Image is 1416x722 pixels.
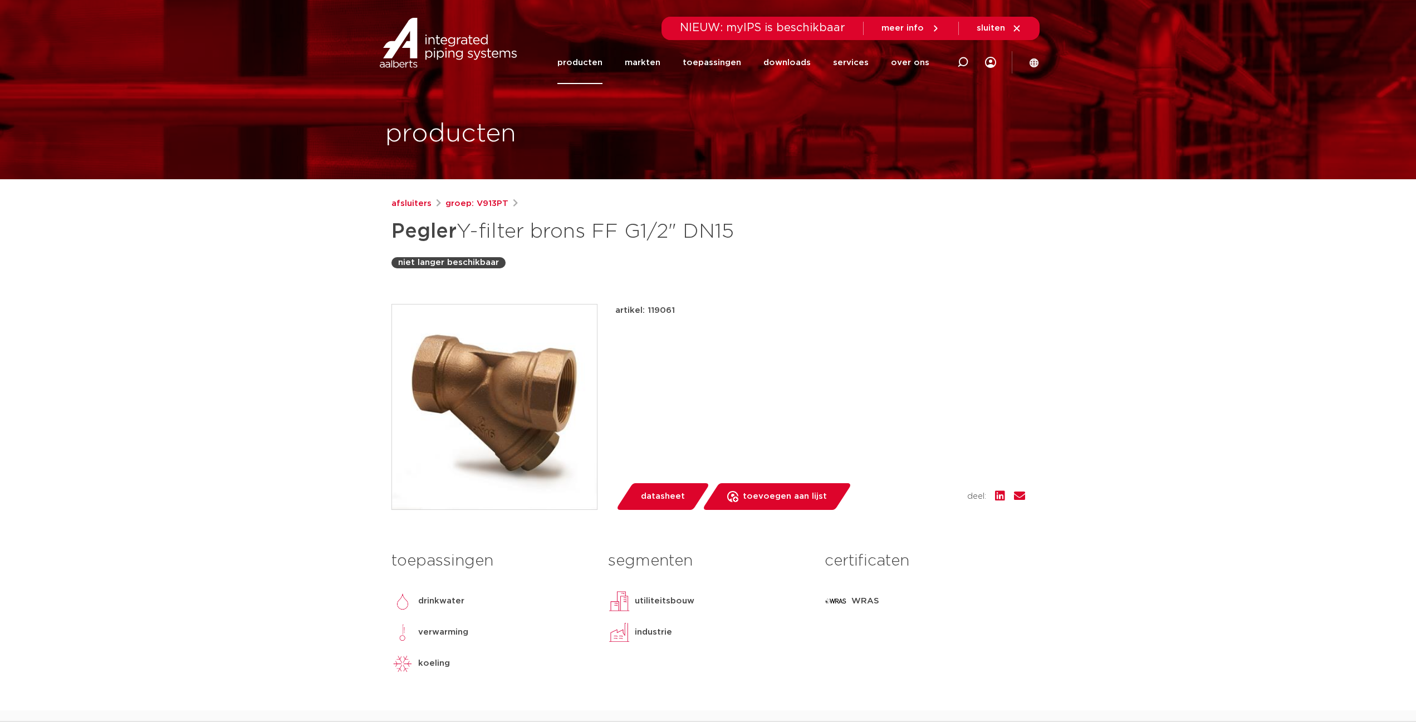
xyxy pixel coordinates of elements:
h3: segmenten [608,550,808,572]
p: industrie [635,626,672,639]
img: Product Image for Pegler Y-filter brons FF G1/2" DN15 [392,304,597,509]
img: WRAS [825,590,847,612]
img: drinkwater [391,590,414,612]
strong: Pegler [391,222,457,242]
img: koeling [391,652,414,675]
a: toepassingen [683,41,741,84]
span: sluiten [977,24,1005,32]
a: producten [557,41,602,84]
p: artikel: 119061 [615,304,675,317]
span: datasheet [641,488,685,505]
span: NIEUW: myIPS is beschikbaar [680,22,845,33]
span: deel: [967,490,986,503]
span: meer info [881,24,924,32]
h1: producten [385,116,516,152]
h1: Y-filter brons FF G1/2" DN15 [391,215,810,248]
a: sluiten [977,23,1022,33]
a: over ons [891,41,929,84]
p: niet langer beschikbaar [398,256,499,269]
h3: toepassingen [391,550,591,572]
p: verwarming [418,626,468,639]
a: datasheet [615,483,710,510]
a: markten [625,41,660,84]
p: WRAS [851,595,879,608]
img: industrie [608,621,630,644]
a: groep: V913PT [445,197,508,210]
p: koeling [418,657,450,670]
h3: certificaten [825,550,1025,572]
a: meer info [881,23,940,33]
img: verwarming [391,621,414,644]
p: drinkwater [418,595,464,608]
a: afsluiters [391,197,432,210]
a: downloads [763,41,811,84]
span: toevoegen aan lijst [743,488,827,505]
nav: Menu [557,41,929,84]
img: utiliteitsbouw [608,590,630,612]
a: services [833,41,869,84]
p: utiliteitsbouw [635,595,694,608]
